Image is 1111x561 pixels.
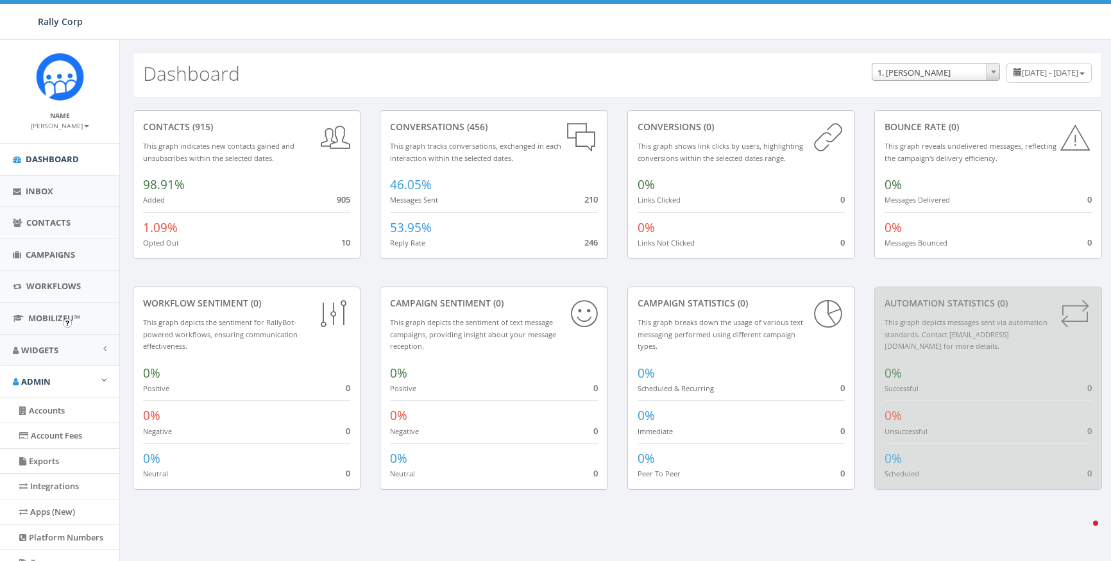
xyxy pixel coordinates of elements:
small: Neutral [143,469,168,478]
small: This graph depicts messages sent via automation standards. Contact [EMAIL_ADDRESS][DOMAIN_NAME] f... [885,317,1047,351]
span: 0% [390,407,407,424]
span: 0% [885,365,902,381]
span: 0 [840,425,845,437]
span: (915) [190,121,213,133]
small: This graph depicts the sentiment for RallyBot-powered workflows, ensuring communication effective... [143,317,298,351]
span: [DATE] - [DATE] [1022,67,1078,78]
iframe: Intercom live chat [1067,517,1098,548]
span: 905 [337,194,350,205]
small: Scheduled [885,469,919,478]
small: Scheduled & Recurring [638,383,714,393]
img: Icon_1.png [36,53,84,101]
div: contacts [143,121,350,133]
span: 0 [1087,467,1092,479]
span: 0 [1087,425,1092,437]
small: Immediate [638,426,673,436]
small: This graph shows link clicks by users, highlighting conversions within the selected dates range. [638,141,803,163]
small: Added [143,195,165,205]
span: 0 [346,425,350,437]
span: 210 [584,194,598,205]
span: 246 [584,237,598,248]
h2: Dashboard [143,63,240,84]
span: 1.09% [143,219,178,236]
span: MobilizeU™ [28,312,80,324]
small: Positive [390,383,416,393]
span: 0% [638,450,655,467]
small: This graph breaks down the usage of various text messaging performed using different campaign types. [638,317,803,351]
span: Contacts [26,217,71,228]
span: 0% [638,219,655,236]
span: (0) [491,297,504,309]
span: 0% [885,450,902,467]
small: Links Not Clicked [638,238,695,247]
small: Links Clicked [638,195,681,205]
span: Admin [21,376,51,387]
span: 0% [143,407,160,424]
span: 0 [840,237,845,248]
span: 10 [341,237,350,248]
small: This graph indicates new contacts gained and unsubscribes within the selected dates. [143,141,294,163]
span: (0) [995,297,1008,309]
small: Name [50,111,70,120]
small: Neutral [390,469,415,478]
span: 0 [346,467,350,479]
span: 98.91% [143,176,185,193]
span: 0 [1087,382,1092,394]
small: Negative [143,426,172,436]
span: 0% [143,365,160,381]
span: Campaigns [26,249,75,260]
small: Reply Rate [390,238,425,247]
span: 0% [638,176,655,193]
span: 0 [1087,237,1092,248]
span: (456) [464,121,488,133]
div: Campaign Statistics [638,297,845,310]
small: This graph depicts the sentiment of text message campaigns, providing insight about your message ... [390,317,556,351]
div: conversions [638,121,845,133]
span: Workflows [26,280,81,292]
button: Open In-App Guide [63,319,72,328]
span: Inbox [26,185,53,197]
span: 0% [390,450,407,467]
small: This graph tracks conversations, exchanged in each interaction within the selected dates. [390,141,561,163]
span: (0) [946,121,959,133]
span: 0 [346,382,350,394]
span: 1. James Martin [872,63,1000,81]
span: 0% [885,407,902,424]
small: Messages Delivered [885,195,950,205]
small: This graph reveals undelivered messages, reflecting the campaign's delivery efficiency. [885,141,1056,163]
span: 0 [840,382,845,394]
span: (0) [701,121,714,133]
span: Dashboard [26,153,79,165]
span: 46.05% [390,176,432,193]
span: Rally Corp [38,15,83,28]
span: 0% [638,407,655,424]
small: Positive [143,383,169,393]
span: Widgets [21,344,58,356]
span: 0 [840,194,845,205]
span: (0) [735,297,748,309]
small: Opted Out [143,238,179,247]
small: Messages Bounced [885,238,947,247]
div: Campaign Sentiment [390,297,597,310]
div: conversations [390,121,597,133]
span: 0% [638,365,655,381]
div: Workflow Sentiment [143,297,350,310]
small: Negative [390,426,419,436]
span: 1. James Martin [872,63,999,81]
span: 0% [885,176,902,193]
span: (0) [248,297,261,309]
span: 0 [593,382,598,394]
small: Unsuccessful [885,426,928,436]
span: 0% [390,365,407,381]
small: Peer To Peer [638,469,681,478]
span: 0% [885,219,902,236]
div: Bounce Rate [885,121,1092,133]
span: 0 [840,467,845,479]
div: Automation Statistics [885,297,1092,310]
span: 0 [593,425,598,437]
span: 53.95% [390,219,432,236]
span: 0 [593,467,598,479]
small: [PERSON_NAME] [31,121,89,130]
span: 0 [1087,194,1092,205]
small: Successful [885,383,919,393]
